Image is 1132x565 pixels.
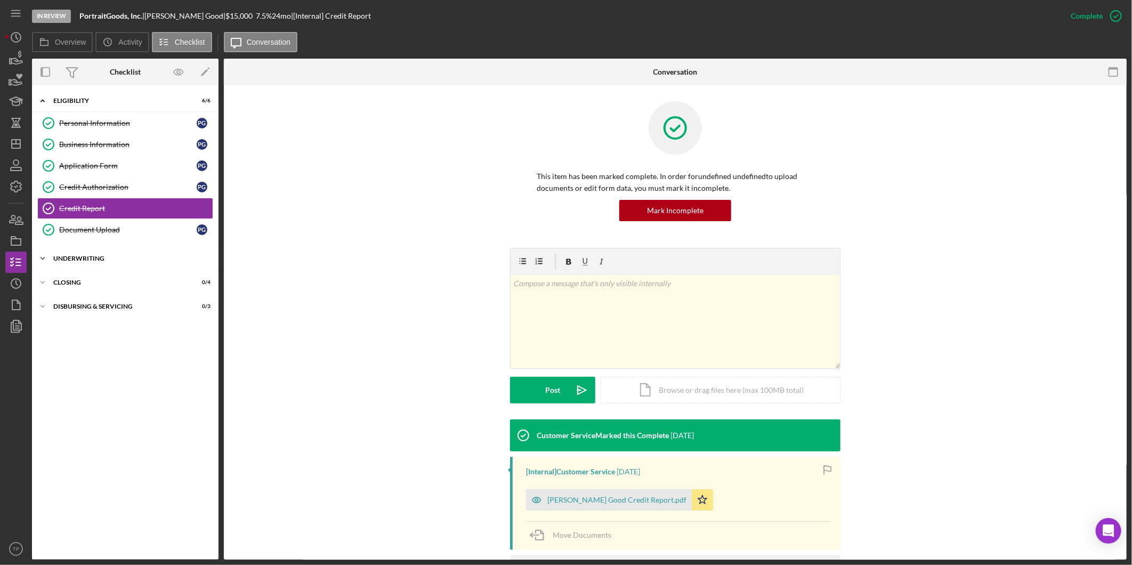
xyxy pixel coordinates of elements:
button: Move Documents [526,522,622,548]
a: Credit Report [37,198,213,219]
button: [PERSON_NAME] Good Credit Report.pdf [526,489,713,511]
div: Checklist [110,68,141,76]
div: Application Form [59,162,197,170]
button: Conversation [224,32,298,52]
a: Application FormPG [37,155,213,176]
button: Checklist [152,32,212,52]
a: Personal InformationPG [37,112,213,134]
button: Overview [32,32,93,52]
div: 0 / 4 [191,279,211,286]
div: Disbursing & Servicing [53,303,184,310]
label: Conversation [247,38,291,46]
div: Conversation [653,68,698,76]
time: 2025-08-05 22:24 [617,467,640,476]
button: Complete [1060,5,1127,27]
div: In Review [32,10,71,23]
div: Document Upload [59,225,197,234]
time: 2025-08-05 22:24 [670,431,694,440]
label: Overview [55,38,86,46]
a: Credit AuthorizationPG [37,176,213,198]
a: Document UploadPG [37,219,213,240]
div: | [79,12,144,20]
div: P G [197,118,207,128]
button: Post [510,377,595,403]
button: TP [5,538,27,560]
div: 0 / 3 [191,303,211,310]
div: Post [545,377,560,403]
button: Mark Incomplete [619,200,731,221]
div: 6 / 6 [191,98,211,104]
div: Business Information [59,140,197,149]
text: TP [13,546,19,552]
a: Business InformationPG [37,134,213,155]
div: Closing [53,279,184,286]
div: [PERSON_NAME] Good Credit Report.pdf [547,496,686,504]
div: P G [197,160,207,171]
div: Customer Service Marked this Complete [537,431,669,440]
div: Underwriting [53,255,205,262]
p: This item has been marked complete. In order for undefined undefined to upload documents or edit ... [537,171,814,195]
div: P G [197,139,207,150]
div: Mark Incomplete [647,200,704,221]
div: P G [197,182,207,192]
div: Credit Authorization [59,183,197,191]
div: P G [197,224,207,235]
div: 24 mo [272,12,291,20]
div: [Internal] Customer Service [526,467,615,476]
span: $15,000 [225,11,253,20]
div: Complete [1071,5,1103,27]
div: Open Intercom Messenger [1096,518,1121,544]
b: PortraitGoods, Inc. [79,11,142,20]
div: [PERSON_NAME] Good | [144,12,225,20]
div: | [Internal] Credit Report [291,12,371,20]
span: Move Documents [553,530,611,539]
div: Credit Report [59,204,213,213]
div: Eligibility [53,98,184,104]
button: Activity [95,32,149,52]
label: Activity [118,38,142,46]
label: Checklist [175,38,205,46]
div: 7.5 % [256,12,272,20]
div: Personal Information [59,119,197,127]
